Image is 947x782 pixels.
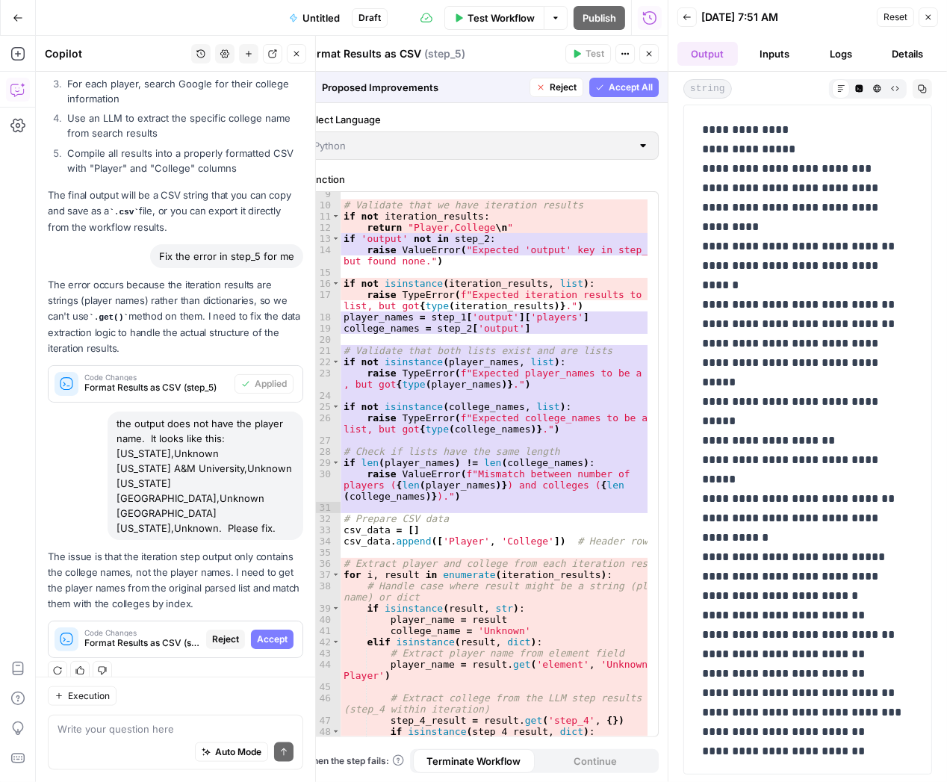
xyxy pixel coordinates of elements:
li: Use an LLM to extract the specific college name from search results [63,111,303,140]
div: 12 [305,222,341,233]
button: Accept [251,630,294,649]
div: 48 [305,726,341,737]
div: 33 [305,524,341,536]
div: 44 [305,659,341,681]
code: .get() [89,313,128,322]
span: Toggle code folding, rows 11 through 12 [332,211,340,222]
div: 24 [305,390,341,401]
div: 42 [305,636,341,648]
span: Code Changes [84,373,229,381]
button: Reset [877,7,914,27]
span: Draft [358,11,381,25]
button: Applied [235,374,294,394]
div: 28 [305,446,341,457]
span: Toggle code folding, rows 39 through 41 [332,603,340,614]
div: 13 [305,233,341,244]
div: 36 [305,558,341,569]
span: Reset [884,10,907,24]
div: 26 [305,412,341,435]
li: Compile all results into a properly formatted CSV with "Player" and "College" columns [63,146,303,176]
span: Toggle code folding, rows 13 through 14 [332,233,340,244]
span: Reject [550,81,577,94]
button: Logs [811,42,872,66]
span: Format Results as CSV (step_5) [84,636,200,650]
div: 43 [305,648,341,659]
span: Untitled [302,10,340,25]
button: Test [565,44,611,63]
div: 9 [305,188,341,199]
span: Continue [574,754,617,769]
button: Reject [530,78,583,97]
div: 18 [305,311,341,323]
div: 34 [305,536,341,547]
label: Function [304,172,659,187]
span: Toggle code folding, rows 42 through 51 [332,636,340,648]
p: The issue is that the iteration step output only contains the college names, not the player names... [48,549,303,612]
span: Accept All [609,81,653,94]
button: Output [677,42,738,66]
div: Format Results as CSV [304,46,561,61]
button: Auto Mode [195,742,268,762]
div: 30 [305,468,341,502]
div: 41 [305,625,341,636]
div: 22 [305,356,341,367]
span: Proposed Improvements [322,80,524,95]
span: Accept [257,633,288,646]
div: 19 [305,323,341,334]
div: 21 [305,345,341,356]
p: The error occurs because the iteration results are strings (player names) rather than dictionarie... [48,277,303,356]
li: For each player, search Google for their college information [63,76,303,106]
span: Toggle code folding, rows 37 through 55 [332,569,340,580]
span: When the step fails: [304,754,404,768]
span: Auto Mode [215,745,261,759]
span: ( step_5 ) [424,46,465,61]
div: 31 [305,502,341,513]
div: 14 [305,244,341,267]
span: Publish [583,10,616,25]
div: 15 [305,267,341,278]
span: Toggle code folding, rows 25 through 26 [332,401,340,412]
div: 10 [305,199,341,211]
span: Toggle code folding, rows 16 through 17 [332,278,340,289]
div: 37 [305,569,341,580]
div: 27 [305,435,341,446]
div: the output does not have the player name. It looks like this: [US_STATE],Unknown [US_STATE] A&M U... [108,412,303,540]
div: 29 [305,457,341,468]
div: 23 [305,367,341,390]
span: Toggle code folding, rows 29 through 30 [332,457,340,468]
span: Format Results as CSV (step_5) [84,381,229,394]
span: Toggle code folding, rows 48 through 49 [332,726,340,737]
span: string [683,79,732,99]
div: 17 [305,289,341,311]
div: 16 [305,278,341,289]
button: Publish [574,6,625,30]
div: 25 [305,401,341,412]
div: Copilot [45,46,187,61]
div: 39 [305,603,341,614]
span: Reject [212,633,239,646]
div: 32 [305,513,341,524]
div: 45 [305,681,341,692]
button: Accept All [589,78,659,97]
button: Continue [535,749,656,773]
div: 38 [305,580,341,603]
button: Execution [48,686,117,706]
button: Test Workflow [444,6,544,30]
span: Terminate Workflow [426,754,521,769]
input: Python [314,138,631,153]
code: .csv [109,208,139,217]
div: 11 [305,211,341,222]
button: Inputs [744,42,804,66]
div: 47 [305,715,341,726]
button: Untitled [280,6,349,30]
span: Applied [255,377,287,391]
div: Fix the error in step_5 for me [150,244,303,268]
button: Details [878,42,938,66]
button: Reject [206,630,245,649]
span: Toggle code folding, rows 22 through 23 [332,356,340,367]
div: 35 [305,547,341,558]
span: Test [586,47,604,60]
label: Select Language [304,112,659,127]
p: The final output will be a CSV string that you can copy and save as a file, or you can export it ... [48,187,303,235]
span: Execution [68,689,110,703]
